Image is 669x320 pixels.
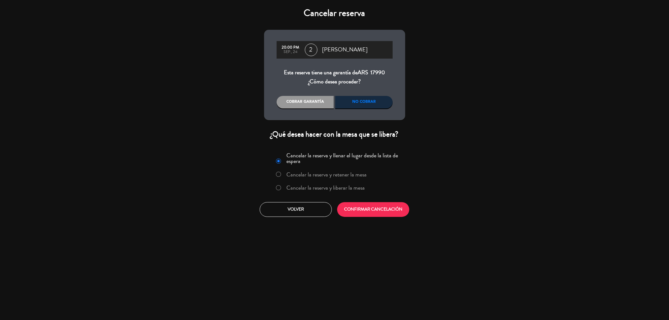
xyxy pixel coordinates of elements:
button: CONFIRMAR CANCELACIÓN [337,202,409,217]
div: 20:00 PM [280,45,302,50]
span: 2 [305,44,317,56]
div: sep., 24 [280,50,302,54]
label: Cancelar la reserva y retener la mesa [286,172,367,177]
div: Esta reserva tiene una garantía de ¿Cómo desea proceder? [277,68,393,87]
span: 17990 [371,68,385,76]
div: No cobrar [335,96,393,108]
h4: Cancelar reserva [264,8,405,19]
span: [PERSON_NAME] [322,45,368,55]
div: ¿Qué desea hacer con la mesa que se libera? [264,129,405,139]
button: Volver [260,202,332,217]
label: Cancelar la reserva y llenar el lugar desde la lista de espera [286,153,401,164]
label: Cancelar la reserva y liberar la mesa [286,185,365,191]
div: Cobrar garantía [277,96,334,108]
span: ARS [358,68,369,76]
